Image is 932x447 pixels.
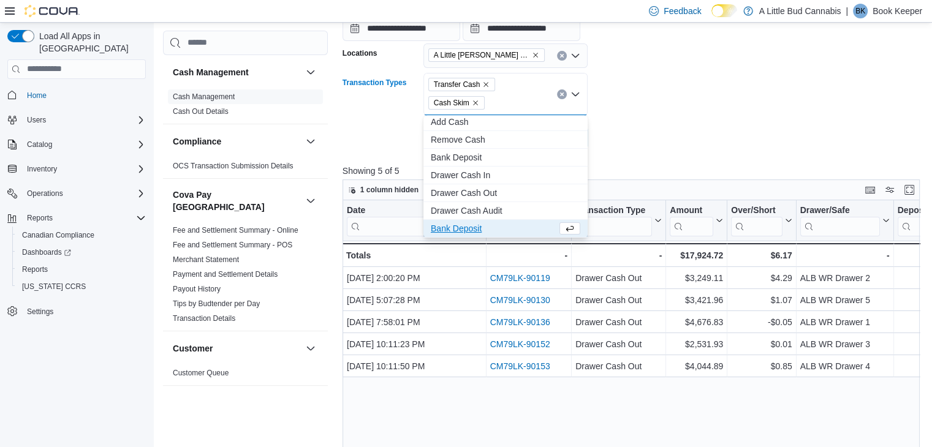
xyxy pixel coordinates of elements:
[303,65,318,80] button: Cash Management
[731,248,792,263] div: $6.17
[347,337,482,351] div: [DATE] 10:11:23 PM
[731,205,792,236] button: Over/Short
[463,17,580,41] input: Press the down key to open a popover containing a calendar.
[303,134,318,149] button: Compliance
[25,5,80,17] img: Cova
[711,17,712,18] span: Dark Mode
[575,205,652,216] div: Transaction Type
[346,248,482,263] div: Totals
[490,317,550,327] a: CM79LK-90136
[670,205,713,216] div: Amount
[347,205,472,236] div: Date
[670,205,723,236] button: Amount
[490,361,550,371] a: CM79LK-90153
[17,228,99,242] a: Canadian Compliance
[173,66,301,78] button: Cash Management
[428,96,485,110] span: Cash Skim
[575,248,662,263] div: -
[12,244,151,261] a: Dashboards
[173,269,278,279] span: Payment and Settlement Details
[423,167,588,184] button: Drawer Cash In
[22,304,58,319] a: Settings
[490,248,567,263] div: -
[303,341,318,356] button: Customer
[423,220,588,238] button: Bank Deposit
[22,113,146,127] span: Users
[347,315,482,329] div: [DATE] 7:58:01 PM
[173,66,249,78] h3: Cash Management
[670,271,723,285] div: $3,249.11
[7,81,146,353] nav: Complex example
[12,227,151,244] button: Canadian Compliance
[173,369,229,377] a: Customer Queue
[731,359,792,374] div: $0.85
[731,271,792,285] div: $4.29
[173,92,235,101] a: Cash Management
[800,359,889,374] div: ALB WR Drawer 4
[22,137,57,152] button: Catalog
[664,5,701,17] span: Feedback
[431,151,580,163] span: Bank Deposit
[173,189,301,213] h3: Cova Pay [GEOGRAPHIC_DATA]
[557,89,567,99] button: Clear input
[12,278,151,295] button: [US_STATE] CCRS
[163,159,328,178] div: Compliance
[2,160,151,178] button: Inventory
[22,230,94,240] span: Canadian Compliance
[27,189,63,198] span: Operations
[670,248,723,263] div: $17,924.72
[22,162,62,176] button: Inventory
[173,255,239,264] a: Merchant Statement
[670,315,723,329] div: $4,676.83
[855,4,865,18] span: BK
[853,4,868,18] div: Book Keeper
[22,113,51,127] button: Users
[800,293,889,307] div: ALB WR Drawer 5
[575,337,662,351] div: Drawer Cash Out
[570,89,580,99] button: Close list of options
[360,185,419,195] span: 1 column hidden
[882,182,897,197] button: Display options
[2,136,151,153] button: Catalog
[22,137,146,152] span: Catalog
[431,187,580,199] span: Drawer Cash Out
[22,88,51,103] a: Home
[431,222,557,235] span: Bank Deposit
[22,211,58,225] button: Reports
[490,295,550,305] a: CM79LK-90130
[12,261,151,278] button: Reports
[17,279,91,294] a: [US_STATE] CCRS
[173,107,229,116] a: Cash Out Details
[173,342,301,355] button: Customer
[670,293,723,307] div: $3,421.96
[17,262,53,277] a: Reports
[423,202,588,220] button: Drawer Cash Audit
[575,205,662,236] button: Transaction Type
[731,337,792,351] div: $0.01
[670,359,723,374] div: $4,044.89
[22,211,146,225] span: Reports
[173,241,292,249] a: Fee and Settlement Summary - POS
[173,314,235,323] span: Transaction Details
[431,169,580,181] span: Drawer Cash In
[800,248,889,263] div: -
[731,205,782,236] div: Over/Short
[22,265,48,274] span: Reports
[17,262,146,277] span: Reports
[347,205,482,236] button: Date
[731,293,792,307] div: $1.07
[575,205,652,236] div: Transaction Type
[17,245,76,260] a: Dashboards
[482,81,490,88] button: Remove Transfer Cash from selection in this group
[22,88,146,103] span: Home
[575,315,662,329] div: Drawer Cash Out
[173,161,294,171] span: OCS Transaction Submission Details
[22,186,68,201] button: Operations
[431,205,580,217] span: Drawer Cash Audit
[343,17,460,41] input: Press the down key to open a popover containing a calendar.
[173,135,221,148] h3: Compliance
[303,193,318,208] button: Cova Pay [GEOGRAPHIC_DATA]
[490,339,550,349] a: CM79LK-90152
[173,135,301,148] button: Compliance
[423,60,588,238] div: Choose from the following options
